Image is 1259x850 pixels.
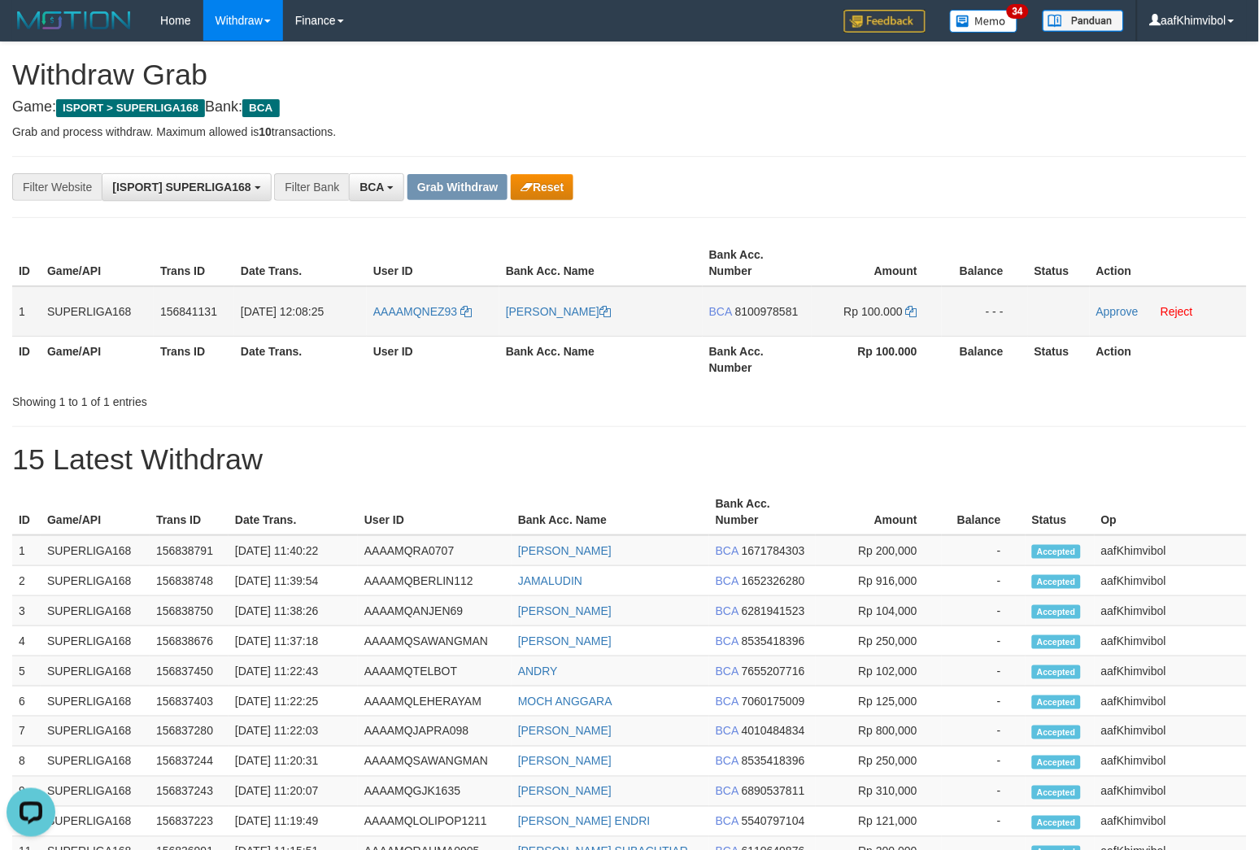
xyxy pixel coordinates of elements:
td: 9 [12,777,41,807]
td: [DATE] 11:20:31 [229,747,358,777]
th: Date Trans. [234,240,367,286]
button: Reset [511,174,573,200]
td: Rp 916,000 [816,566,942,596]
th: Balance [942,336,1028,382]
th: Rp 100.000 [812,336,942,382]
span: Copy 8535418396 to clipboard [742,634,805,647]
span: 34 [1007,4,1029,19]
button: [ISPORT] SUPERLIGA168 [102,173,271,201]
div: Showing 1 to 1 of 1 entries [12,387,512,410]
td: Rp 800,000 [816,717,942,747]
td: AAAAMQRA0707 [358,535,512,566]
span: BCA [716,755,738,768]
span: AAAAMQNEZ93 [373,305,457,318]
th: Balance [942,489,1026,535]
td: - [942,687,1026,717]
span: BCA [716,634,738,647]
td: AAAAMQSAWANGMAN [358,747,512,777]
span: BCA [716,574,738,587]
a: Reject [1161,305,1193,318]
span: 156841131 [160,305,217,318]
a: [PERSON_NAME] [518,544,612,557]
td: Rp 125,000 [816,687,942,717]
td: aafKhimvibol [1095,656,1247,687]
td: SUPERLIGA168 [41,566,150,596]
td: aafKhimvibol [1095,596,1247,626]
h1: Withdraw Grab [12,59,1247,91]
td: AAAAMQLOLIPOP1211 [358,807,512,837]
span: Copy 7655207716 to clipboard [742,665,805,678]
td: 1 [12,535,41,566]
a: ANDRY [518,665,558,678]
img: Feedback.jpg [844,10,926,33]
img: Button%20Memo.svg [950,10,1018,33]
a: AAAAMQNEZ93 [373,305,472,318]
td: Rp 250,000 [816,626,942,656]
td: SUPERLIGA168 [41,286,154,337]
th: Bank Acc. Name [499,240,703,286]
td: Rp 102,000 [816,656,942,687]
td: - [942,596,1026,626]
td: aafKhimvibol [1095,807,1247,837]
td: aafKhimvibol [1095,535,1247,566]
td: - [942,566,1026,596]
td: - [942,777,1026,807]
td: 156837244 [150,747,229,777]
td: aafKhimvibol [1095,747,1247,777]
span: Accepted [1032,816,1081,830]
span: BCA [716,815,738,828]
th: ID [12,336,41,382]
img: MOTION_logo.png [12,8,136,33]
td: 8 [12,747,41,777]
span: BCA [716,604,738,617]
h1: 15 Latest Withdraw [12,443,1247,476]
td: AAAAMQBERLIN112 [358,566,512,596]
button: BCA [349,173,404,201]
a: [PERSON_NAME] [518,604,612,617]
span: Accepted [1032,665,1081,679]
th: Op [1095,489,1247,535]
td: [DATE] 11:22:25 [229,687,358,717]
th: Date Trans. [229,489,358,535]
td: 156838676 [150,626,229,656]
td: - - - [942,286,1028,337]
td: 7 [12,717,41,747]
th: Status [1026,489,1095,535]
th: Amount [812,240,942,286]
td: aafKhimvibol [1095,626,1247,656]
td: SUPERLIGA168 [41,626,150,656]
td: AAAAMQANJEN69 [358,596,512,626]
h4: Game: Bank: [12,99,1247,116]
span: Copy 5540797104 to clipboard [742,815,805,828]
span: ISPORT > SUPERLIGA168 [56,99,205,117]
th: Date Trans. [234,336,367,382]
span: Accepted [1032,575,1081,589]
span: Copy 7060175009 to clipboard [742,695,805,708]
td: SUPERLIGA168 [41,717,150,747]
th: User ID [367,336,499,382]
span: BCA [242,99,279,117]
td: Rp 104,000 [816,596,942,626]
a: Approve [1096,305,1139,318]
div: Filter Bank [274,173,349,201]
th: Game/API [41,240,154,286]
a: [PERSON_NAME] [518,755,612,768]
td: [DATE] 11:37:18 [229,626,358,656]
span: Copy 8535418396 to clipboard [742,755,805,768]
th: Action [1090,336,1247,382]
td: SUPERLIGA168 [41,656,150,687]
p: Grab and process withdraw. Maximum allowed is transactions. [12,124,1247,140]
span: Accepted [1032,786,1081,800]
th: Amount [816,489,942,535]
span: Accepted [1032,635,1081,649]
span: BCA [359,181,384,194]
span: BCA [716,665,738,678]
th: Trans ID [150,489,229,535]
a: JAMALUDIN [518,574,582,587]
th: Bank Acc. Number [709,489,816,535]
td: Rp 200,000 [816,535,942,566]
span: Copy 1671784303 to clipboard [742,544,805,557]
td: SUPERLIGA168 [41,807,150,837]
button: Open LiveChat chat widget [7,7,55,55]
td: 156837280 [150,717,229,747]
